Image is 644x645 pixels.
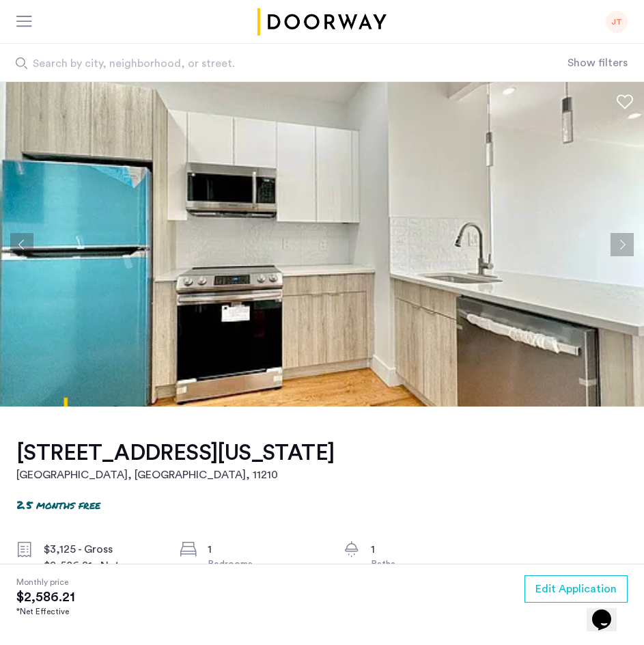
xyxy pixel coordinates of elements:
span: Edit Application [535,581,617,597]
div: Bedrooms [208,558,322,571]
div: 1 [371,541,486,558]
span: $2,586.21 [16,589,75,605]
div: Baths [371,558,486,571]
div: JT [606,11,628,33]
button: Next apartment [611,233,634,256]
a: [STREET_ADDRESS][US_STATE][GEOGRAPHIC_DATA], [GEOGRAPHIC_DATA], 11210 [16,439,334,483]
button: Previous apartment [10,233,33,256]
span: Search by city, neighborhood, or street. [33,55,487,72]
button: Show or hide filters [568,55,628,71]
div: $3,125 - Gross [44,541,158,558]
div: $2,586.21 - Net Effective [44,558,158,590]
button: button [524,575,628,603]
iframe: chat widget [587,590,630,631]
a: Cazamio logo [255,8,389,36]
h2: [GEOGRAPHIC_DATA], [GEOGRAPHIC_DATA] , 11210 [16,467,334,483]
span: Monthly price [16,575,75,589]
p: 2.5 months free [16,497,100,512]
h1: [STREET_ADDRESS][US_STATE] [16,439,334,467]
img: logo [255,8,389,36]
div: 1 [208,541,322,558]
div: *Net Effective [16,605,75,618]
